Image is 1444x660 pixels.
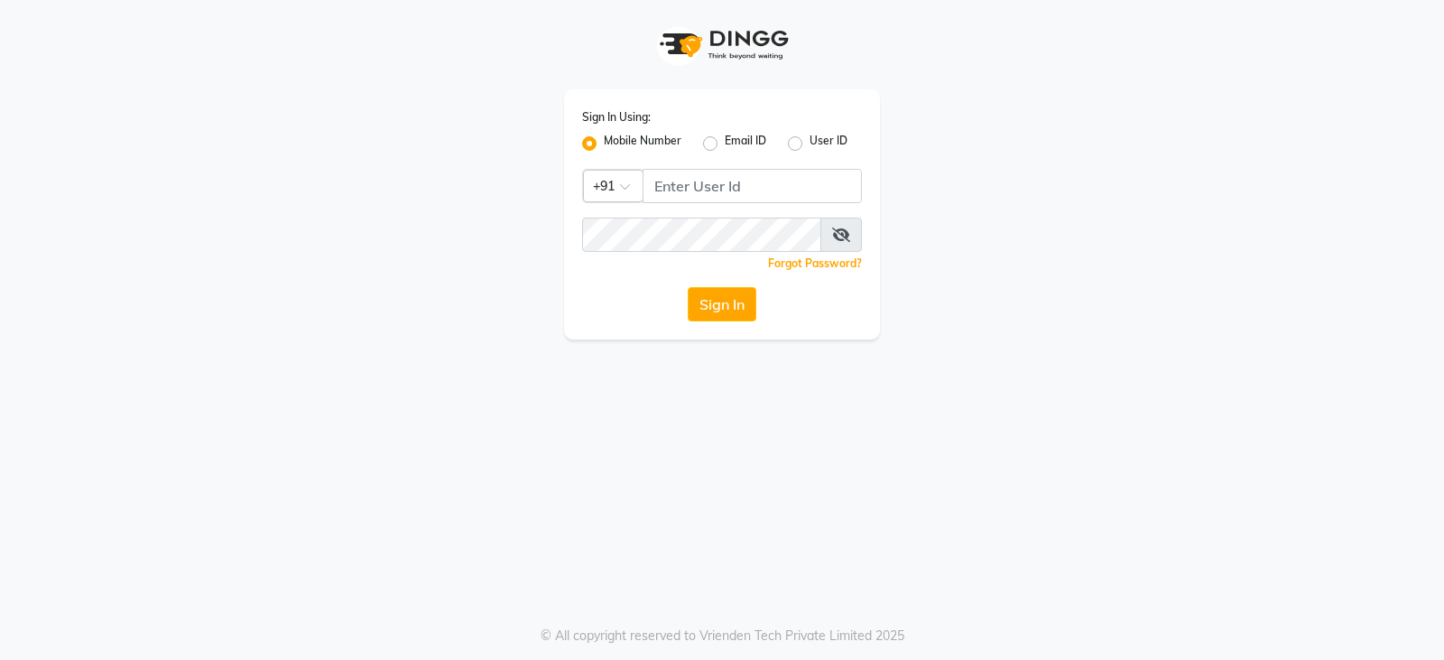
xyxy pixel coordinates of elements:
[643,169,862,203] input: Username
[604,133,681,154] label: Mobile Number
[810,133,847,154] label: User ID
[582,109,651,125] label: Sign In Using:
[650,18,794,71] img: logo1.svg
[688,287,756,321] button: Sign In
[725,133,766,154] label: Email ID
[582,218,821,252] input: Username
[768,256,862,270] a: Forgot Password?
